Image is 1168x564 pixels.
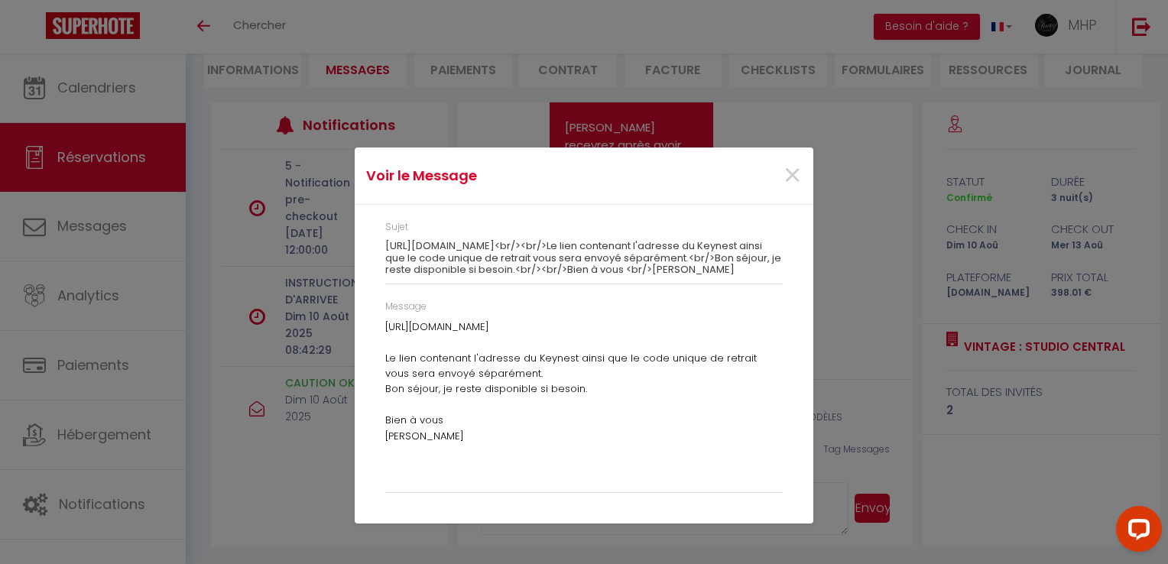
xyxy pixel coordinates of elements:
button: Close [783,160,802,193]
p: [URL][DOMAIN_NAME] Le lien contenant l'adresse du Keynest ainsi que le code unique de retrait vou... [385,319,783,444]
iframe: LiveChat chat widget [1104,500,1168,564]
label: Sujet [385,220,408,235]
h3: [URL][DOMAIN_NAME]<br/><br/>Le lien contenant l'adresse du Keynest ainsi que le code unique de re... [385,240,783,276]
span: × [783,153,802,199]
h4: Voir le Message [366,165,650,186]
label: Message [385,300,427,314]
